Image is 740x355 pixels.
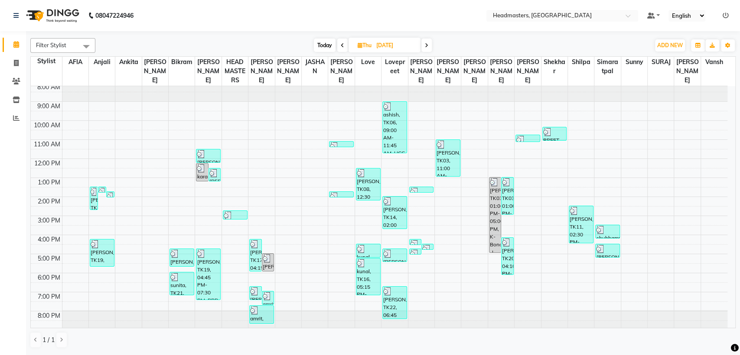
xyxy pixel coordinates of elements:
[42,336,55,345] span: 1 / 1
[655,39,685,52] button: ADD NEW
[196,249,220,300] div: [PERSON_NAME], TK19, 04:45 PM-07:30 PM, BRD - [PERSON_NAME],HCG - Hair Cut by Senior Hair Stylist...
[36,178,62,187] div: 1:00 PM
[98,187,106,192] div: raman, TK09, 01:30 PM-01:45 PM, TH-EB - Eyebrows
[36,273,62,282] div: 6:00 PM
[355,42,374,48] span: Thu
[36,197,62,206] div: 2:00 PM
[142,57,168,86] span: [PERSON_NAME]
[569,206,593,243] div: [PERSON_NAME], TK11, 02:30 PM-04:30 PM, NL-EXT - Gel/Acrylic Extension
[383,249,407,261] div: [PERSON_NAME], TK18, 04:45 PM-05:30 PM, BRD - [PERSON_NAME]
[62,57,88,68] span: AFIA
[36,254,62,263] div: 5:00 PM
[32,140,62,149] div: 11:00 AM
[314,39,336,52] span: Today
[374,39,417,52] input: 2025-08-28
[90,187,98,210] div: [PERSON_NAME], TK11, 01:30 PM-02:45 PM, AES-AHYDF - Advance Hydra Facial,WX-BIKNI-RC - Bikini Wax...
[36,292,62,301] div: 7:00 PM
[170,249,194,266] div: [PERSON_NAME], TK19, 04:45 PM-05:45 PM, HCL - Hair Cut by Senior Hair Stylist
[33,159,62,168] div: 12:00 PM
[410,187,434,192] div: [PERSON_NAME], TK10, 01:30 PM-01:45 PM, TH-EB - Eyebrows
[383,102,407,153] div: ashish, TK06, 09:00 AM-11:45 AM, HCG - Hair Cut by Senior Hair Stylist,BRD - [PERSON_NAME]-igora ...
[250,287,261,300] div: [PERSON_NAME], TK24, 06:45 PM-07:30 PM, BRD - [PERSON_NAME]
[195,57,221,86] span: [PERSON_NAME]
[90,239,114,266] div: [PERSON_NAME], TK19, 04:15 PM-05:45 PM, BLCH-F - Face,BLCH-N - Neck,BLCH-B - Back
[248,57,274,86] span: [PERSON_NAME]
[648,57,674,68] span: SURAJ
[621,57,647,68] span: Sunny
[196,164,208,181] div: karan preet, TK05, 12:15 PM-01:15 PM, HCG - Hair Cut by Senior Hair Stylist
[568,57,594,68] span: Shilpa
[408,57,434,86] span: [PERSON_NAME]
[422,244,433,249] div: [PERSON_NAME], TK15, 04:30 PM-04:40 PM, WX-FA-RC - Waxing Full Arms - Premium
[502,177,513,214] div: [PERSON_NAME], TK03, 01:00 PM-03:00 PM, HR-BTX -L - Hair [MEDICAL_DATA]
[383,197,407,229] div: [PERSON_NAME], TK14, 02:00 PM-03:45 PM, BRD - [PERSON_NAME],HCG - Hair Cut by Senior Hair Stylist
[222,57,248,86] span: HEAD MASTERS
[275,57,301,86] span: [PERSON_NAME]
[250,306,274,323] div: amrit, TK23, 07:45 PM-08:45 PM, HCG - Hair Cut by Senior Hair Stylist
[36,102,62,111] div: 9:00 AM
[36,83,62,92] div: 8:00 AM
[36,311,62,320] div: 8:00 PM
[36,235,62,244] div: 4:00 PM
[22,3,81,28] img: logo
[657,42,683,48] span: ADD NEW
[410,249,421,254] div: [PERSON_NAME], TK15, 04:45 PM-05:05 PM, WX-FA-RC - Waxing Full Arms - Premium,WX-FL-RC - Waxing F...
[502,238,513,274] div: [PERSON_NAME], TK20, 04:10 PM-06:10 PM, Krt-L - Keratin
[356,168,380,200] div: [PERSON_NAME], TK08, 12:30 PM-02:15 PM, HCG - Hair Cut by Senior Hair Stylist,BRD - [PERSON_NAME]
[329,192,353,197] div: [PERSON_NAME], TK10, 01:45 PM-02:00 PM, TH-EB - Eyebrows
[302,57,328,77] span: JASHAN
[541,57,567,77] span: Shekhar
[89,57,115,68] span: Anjali
[115,57,141,68] span: Ankita
[461,57,487,86] span: [PERSON_NAME]
[488,57,514,86] span: [PERSON_NAME]
[36,42,66,48] span: Filter Stylist
[596,244,619,257] div: [PERSON_NAME], TK11, 04:30 PM-05:15 PM, BD - Blow dry
[328,57,354,86] span: [PERSON_NAME]
[383,287,407,319] div: [PERSON_NAME], TK22, 06:45 PM-08:30 PM, BRD - [PERSON_NAME],HCG - Hair Cut by Senior Hair Stylist
[435,57,461,86] span: [PERSON_NAME]
[489,177,501,252] div: [PERSON_NAME], TK03, 01:00 PM-05:00 PM, K-Bond -L - Kerabond (₹15000)
[250,239,261,271] div: [PERSON_NAME], TK17, 04:15 PM-06:00 PM, BRD - [PERSON_NAME],HML - Head massage(with natural dry)
[36,216,62,225] div: 3:00 PM
[196,149,220,162] div: [PERSON_NAME], TK05, 11:30 AM-12:15 PM, BRD - [PERSON_NAME]
[32,121,62,130] div: 10:00 AM
[169,57,195,68] span: Bikram
[107,192,114,197] div: raman, TK09, 01:45 PM-01:50 PM, TH-UL - [GEOGRAPHIC_DATA]
[674,57,700,86] span: [PERSON_NAME]
[356,244,380,257] div: kunal, TK16, 04:30 PM-05:15 PM, BRD - [PERSON_NAME]
[355,57,381,68] span: Love
[381,57,407,77] span: Lovepreet
[170,272,194,295] div: sunita, TK21, 06:00 PM-07:15 PM, RT-IG - [PERSON_NAME] Touchup(one inch only)
[31,57,62,66] div: Stylist
[329,142,353,147] div: 9915542079, TK02, 11:05 AM-11:25 AM, TH-EB - Eyebrows,TH-UL - [GEOGRAPHIC_DATA]
[223,211,247,219] div: [PERSON_NAME], TK12, 02:45 PM-03:15 PM, BA - Bridal Advance
[356,258,380,295] div: kunal, TK16, 05:15 PM-07:15 PM, HCG - Hair Cut by Senior Hair Stylist,BRD - [PERSON_NAME],HML - H...
[410,239,421,245] div: [PERSON_NAME], TK15, 04:15 PM-04:30 PM, TH-EB - Eyebrows
[516,135,540,142] div: [PERSON_NAME], TK04, 10:45 AM-11:10 AM, TH-EB - Eyebrows,TH-UL - [GEOGRAPHIC_DATA],TH-FH - Forehead
[701,57,727,68] span: Vansh
[515,57,541,86] span: [PERSON_NAME]
[543,127,567,140] div: PREET, TK01, 10:20 AM-11:05 AM, BD - Blow dry
[95,3,134,28] b: 08047224946
[596,225,619,238] div: shubhamrit, TK13, 03:30 PM-04:15 PM, BD - Blow dry
[209,168,220,181] div: [PERSON_NAME], TK07, 12:30 PM-01:15 PM, BRD - [PERSON_NAME]
[262,291,274,304] div: amrit, TK23, 07:00 PM-07:45 PM, BRD - [PERSON_NAME]
[436,140,460,176] div: [PERSON_NAME], TK03, 11:00 AM-01:00 PM, NL-EXT - Gel/Acrylic Extension
[262,254,274,271] div: [PERSON_NAME], TK17, 05:00 PM-06:00 PM, HCG - Hair Cut by Senior Hair Stylist
[594,57,620,77] span: Simaratpal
